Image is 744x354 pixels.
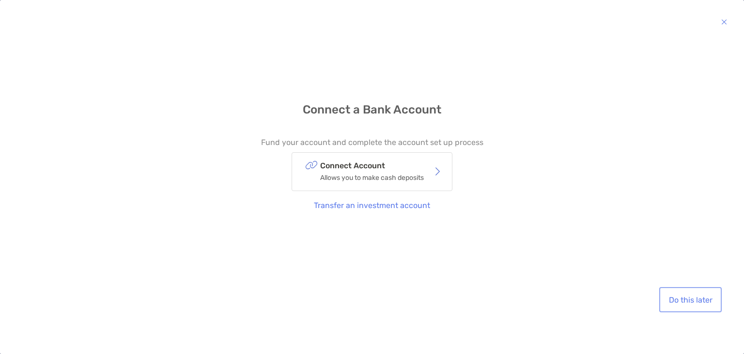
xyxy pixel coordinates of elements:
p: Fund your account and complete the account set up process [261,136,483,148]
button: Connect AccountAllows you to make cash deposits [292,152,452,191]
button: Transfer an investment account [307,195,438,216]
p: Connect Account [320,160,424,172]
h4: Connect a Bank Account [303,103,441,117]
img: button icon [721,16,727,28]
button: Do this later [661,289,720,310]
p: Allows you to make cash deposits [320,172,424,184]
